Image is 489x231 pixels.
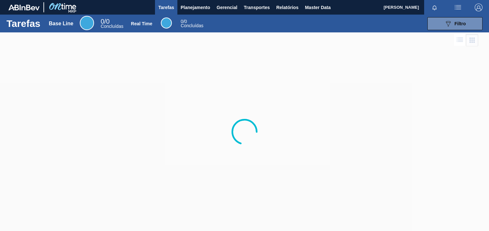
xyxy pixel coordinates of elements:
[158,4,174,11] span: Tarefas
[101,24,123,29] span: Concluídas
[181,19,183,24] span: 0
[305,4,330,11] span: Master Data
[455,21,466,26] span: Filtro
[181,4,210,11] span: Planejamento
[80,16,94,30] div: Base Line
[276,4,298,11] span: Relatórios
[181,19,203,28] div: Real Time
[131,21,152,26] div: Real Time
[6,20,41,27] h1: Tarefas
[217,4,237,11] span: Gerencial
[181,19,187,24] span: / 0
[424,3,445,12] button: Notificações
[454,4,462,11] img: userActions
[101,19,123,29] div: Base Line
[244,4,270,11] span: Transportes
[49,21,74,27] div: Base Line
[8,5,40,10] img: TNhmsLtSVTkK8tSr43FrP2fwEKptu5GPRR3wAAAABJRU5ErkJggg==
[101,18,110,25] span: / 0
[161,17,172,29] div: Real Time
[181,23,203,28] span: Concluídas
[475,4,483,11] img: Logout
[427,17,483,30] button: Filtro
[101,18,104,25] span: 0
